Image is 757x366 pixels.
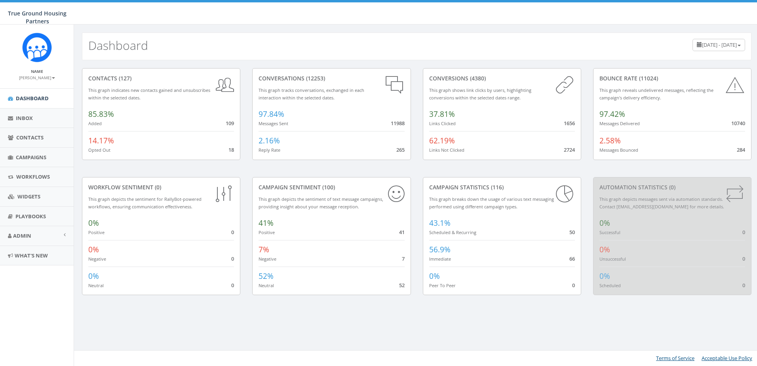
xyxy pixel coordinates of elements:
span: 0 [742,229,745,236]
small: Messages Bounced [599,147,638,153]
div: contacts [88,74,234,82]
small: Name [31,69,43,74]
div: Campaign Sentiment [259,183,404,191]
span: Dashboard [16,95,49,102]
span: 66 [569,255,575,262]
span: 2.16% [259,135,280,146]
span: 284 [737,146,745,153]
span: (12253) [304,74,325,82]
span: 2724 [564,146,575,153]
small: This graph depicts the sentiment of text message campaigns, providing insight about your message ... [259,196,383,210]
span: 0% [88,218,99,228]
span: 0 [742,255,745,262]
small: [PERSON_NAME] [19,75,55,80]
span: 52% [259,271,274,281]
span: 0% [599,271,610,281]
span: Widgets [17,193,40,200]
span: 41 [399,229,405,236]
span: 0% [429,271,440,281]
span: 0 [231,255,234,262]
span: 0 [231,282,234,289]
small: Peer To Peer [429,282,456,288]
small: Links Not Clicked [429,147,464,153]
span: 0 [742,282,745,289]
a: [PERSON_NAME] [19,74,55,81]
span: Contacts [16,134,44,141]
small: Messages Delivered [599,120,640,126]
img: Rally_Corp_Logo_1.png [22,32,52,62]
small: This graph depicts the sentiment for RallyBot-powered workflows, ensuring communication effective... [88,196,202,210]
span: (11024) [637,74,658,82]
small: Immediate [429,256,451,262]
small: Reply Rate [259,147,280,153]
span: 43.1% [429,218,451,228]
span: Inbox [16,114,33,122]
span: (116) [489,183,504,191]
span: Admin [13,232,31,239]
small: Positive [259,229,275,235]
span: [DATE] - [DATE] [702,41,737,48]
small: Scheduled [599,282,621,288]
span: 0 [231,229,234,236]
div: Workflow Sentiment [88,183,234,191]
span: 18 [228,146,234,153]
span: Campaigns [16,154,46,161]
small: Links Clicked [429,120,456,126]
span: 1656 [564,120,575,127]
span: 0% [599,244,610,255]
span: Workflows [16,173,50,180]
span: 2.58% [599,135,621,146]
div: Automation Statistics [599,183,745,191]
small: Opted Out [88,147,110,153]
small: This graph shows link clicks by users, highlighting conversions within the selected dates range. [429,87,531,101]
span: What's New [15,252,48,259]
a: Terms of Service [656,355,694,362]
div: Campaign Statistics [429,183,575,191]
small: This graph indicates new contacts gained and unsubscribes within the selected dates. [88,87,210,101]
small: Negative [259,256,276,262]
span: 14.17% [88,135,114,146]
span: 85.83% [88,109,114,119]
small: This graph breaks down the usage of various text messaging performed using different campaign types. [429,196,554,210]
span: (4380) [468,74,486,82]
small: This graph tracks conversations, exchanged in each interaction within the selected dates. [259,87,364,101]
div: conversations [259,74,404,82]
span: 0 [572,282,575,289]
span: 7 [402,255,405,262]
span: 50 [569,229,575,236]
span: 11988 [391,120,405,127]
small: Neutral [259,282,274,288]
span: (0) [153,183,161,191]
small: Positive [88,229,105,235]
span: 0% [88,271,99,281]
span: 37.81% [429,109,455,119]
span: 56.9% [429,244,451,255]
span: Playbooks [15,213,46,220]
h2: Dashboard [88,39,148,52]
span: 0% [88,244,99,255]
a: Acceptable Use Policy [702,355,752,362]
span: True Ground Housing Partners [8,10,67,25]
span: 97.84% [259,109,284,119]
small: Neutral [88,282,104,288]
span: 52 [399,282,405,289]
small: Negative [88,256,106,262]
span: 62.19% [429,135,455,146]
small: Unsuccessful [599,256,626,262]
span: (127) [117,74,131,82]
small: This graph depicts messages sent via automation standards. Contact [EMAIL_ADDRESS][DOMAIN_NAME] f... [599,196,724,210]
small: Successful [599,229,620,235]
div: Bounce Rate [599,74,745,82]
small: This graph reveals undelivered messages, reflecting the campaign's delivery efficiency. [599,87,713,101]
span: 7% [259,244,269,255]
small: Messages Sent [259,120,288,126]
span: 265 [396,146,405,153]
span: 10740 [731,120,745,127]
span: 0% [599,218,610,228]
small: Scheduled & Recurring [429,229,476,235]
span: 41% [259,218,274,228]
span: 109 [226,120,234,127]
small: Added [88,120,102,126]
span: (100) [321,183,335,191]
span: (0) [668,183,675,191]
